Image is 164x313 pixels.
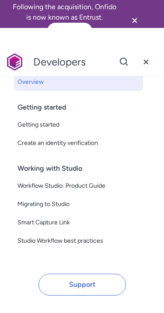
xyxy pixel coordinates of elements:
[14,134,143,152] a: Create an identity verification
[14,177,143,195] a: Workflow Studio: Product Guide
[7,53,22,71] img: Onfido Logo
[129,15,140,26] svg: Close banner
[135,51,157,73] button: Close menu navigation button
[14,214,143,231] a: Smart Capture Link
[14,73,143,91] a: Overview
[17,77,140,87] span: Overview
[17,217,140,228] span: Smart Capture Link
[113,51,135,73] button: Open search button
[14,116,143,134] a: Getting started
[17,138,140,148] span: Create an identity verification
[14,232,143,250] a: Studio Workflow best practices
[141,57,151,67] svg: Close menu navigation button
[119,10,151,31] button: Close banner
[14,196,143,213] a: Migrating to Studio
[47,23,92,39] a: Read more
[17,160,147,177] div: Working with Studio
[17,120,140,130] span: Getting started
[17,181,140,191] span: Workflow Studio: Product Guide
[17,236,140,246] span: Studio Workflow best practices
[38,274,126,296] a: Support
[33,55,86,69] h1: Developers
[10,2,119,39] div: Following the acquisition, Onfido is now known as Entrust.
[17,199,140,210] span: Migrating to Studio
[119,57,129,67] svg: Open search button
[17,99,147,116] div: Getting started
